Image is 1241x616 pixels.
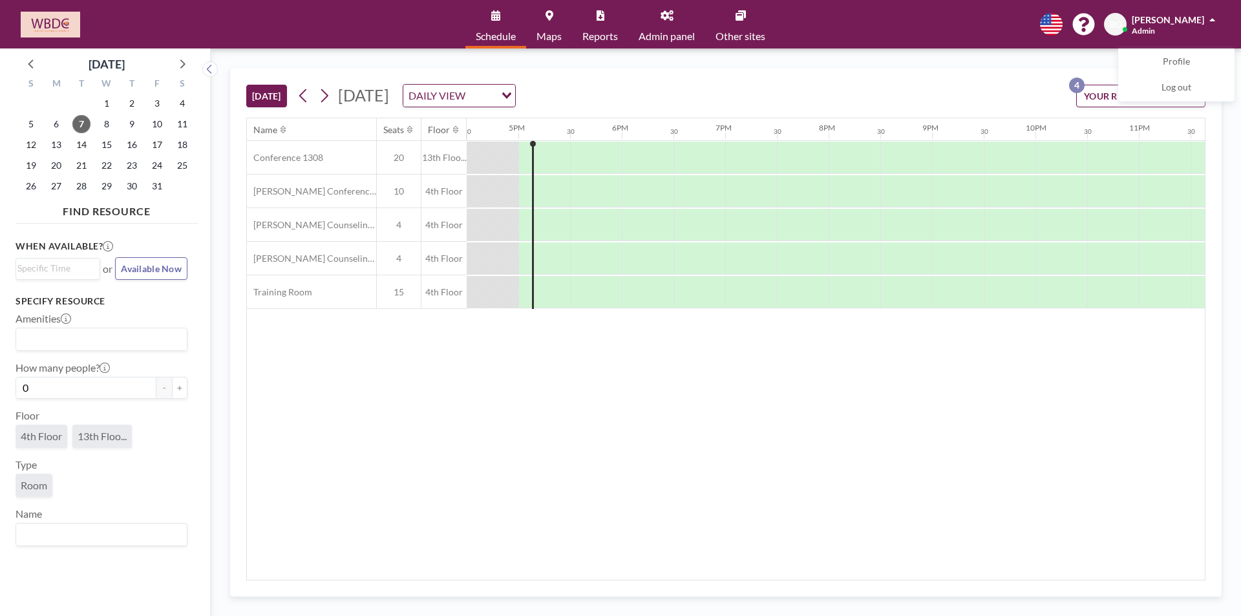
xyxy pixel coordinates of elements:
[377,152,421,164] span: 20
[1132,26,1155,36] span: Admin
[173,136,191,154] span: Saturday, October 18, 2025
[98,94,116,112] span: Wednesday, October 1, 2025
[169,76,195,93] div: S
[1129,123,1150,133] div: 11PM
[47,177,65,195] span: Monday, October 27, 2025
[148,115,166,133] span: Friday, October 10, 2025
[173,156,191,175] span: Saturday, October 25, 2025
[1109,19,1122,30] span: BO
[819,123,835,133] div: 8PM
[377,219,421,231] span: 4
[173,115,191,133] span: Saturday, October 11, 2025
[173,94,191,112] span: Saturday, October 4, 2025
[476,31,516,41] span: Schedule
[148,136,166,154] span: Friday, October 17, 2025
[17,331,180,348] input: Search for option
[877,127,885,136] div: 30
[22,115,40,133] span: Sunday, October 5, 2025
[16,458,37,471] label: Type
[421,219,467,231] span: 4th Floor
[536,31,562,41] span: Maps
[716,123,732,133] div: 7PM
[253,124,277,136] div: Name
[421,152,467,164] span: 13th Floo...
[44,76,69,93] div: M
[17,261,92,275] input: Search for option
[22,136,40,154] span: Sunday, October 12, 2025
[47,115,65,133] span: Monday, October 6, 2025
[22,156,40,175] span: Sunday, October 19, 2025
[22,177,40,195] span: Sunday, October 26, 2025
[16,524,187,546] div: Search for option
[247,186,376,197] span: [PERSON_NAME] Conference Room
[421,253,467,264] span: 4th Floor
[1076,85,1205,107] button: YOUR RESERVATIONS4
[89,55,125,73] div: [DATE]
[123,136,141,154] span: Thursday, October 16, 2025
[72,177,90,195] span: Tuesday, October 28, 2025
[78,430,127,442] span: 13th Floo...
[377,286,421,298] span: 15
[16,409,39,422] label: Floor
[123,177,141,195] span: Thursday, October 30, 2025
[72,136,90,154] span: Tuesday, October 14, 2025
[1187,127,1195,136] div: 30
[16,507,42,520] label: Name
[16,328,187,350] div: Search for option
[119,76,144,93] div: T
[463,127,471,136] div: 30
[377,253,421,264] span: 4
[1026,123,1046,133] div: 10PM
[428,124,450,136] div: Floor
[115,257,187,280] button: Available Now
[1069,78,1085,93] p: 4
[670,127,678,136] div: 30
[47,136,65,154] span: Monday, October 13, 2025
[469,87,494,104] input: Search for option
[144,76,169,93] div: F
[639,31,695,41] span: Admin panel
[103,262,112,275] span: or
[98,177,116,195] span: Wednesday, October 29, 2025
[16,361,110,374] label: How many people?
[1161,81,1191,94] span: Log out
[1119,49,1234,75] a: Profile
[148,94,166,112] span: Friday, October 3, 2025
[72,115,90,133] span: Tuesday, October 7, 2025
[1084,127,1092,136] div: 30
[421,186,467,197] span: 4th Floor
[172,377,187,399] button: +
[582,31,618,41] span: Reports
[47,156,65,175] span: Monday, October 20, 2025
[716,31,765,41] span: Other sites
[247,219,376,231] span: [PERSON_NAME] Counseling Room
[21,430,62,442] span: 4th Floor
[383,124,404,136] div: Seats
[21,12,80,37] img: organization-logo
[774,127,781,136] div: 30
[21,479,47,491] span: Room
[148,156,166,175] span: Friday, October 24, 2025
[567,127,575,136] div: 30
[338,85,389,105] span: [DATE]
[16,200,198,218] h4: FIND RESOURCE
[69,76,94,93] div: T
[406,87,468,104] span: DAILY VIEW
[98,115,116,133] span: Wednesday, October 8, 2025
[123,115,141,133] span: Thursday, October 9, 2025
[72,156,90,175] span: Tuesday, October 21, 2025
[509,123,525,133] div: 5PM
[247,253,376,264] span: [PERSON_NAME] Counseling Room
[121,263,182,274] span: Available Now
[16,312,71,325] label: Amenities
[148,177,166,195] span: Friday, October 31, 2025
[247,286,312,298] span: Training Room
[98,156,116,175] span: Wednesday, October 22, 2025
[94,76,120,93] div: W
[377,186,421,197] span: 10
[16,295,187,307] h3: Specify resource
[612,123,628,133] div: 6PM
[123,94,141,112] span: Thursday, October 2, 2025
[17,526,180,543] input: Search for option
[156,377,172,399] button: -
